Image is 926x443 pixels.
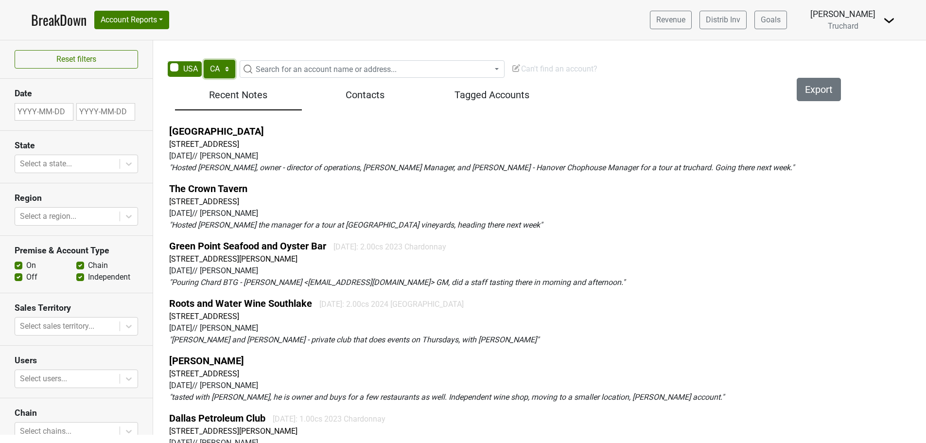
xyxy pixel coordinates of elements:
span: [DATE]: 2.00cs 2024 [GEOGRAPHIC_DATA] [319,300,464,309]
h3: Users [15,355,138,366]
a: Goals [754,11,787,29]
button: Reset filters [15,50,138,69]
h3: Chain [15,408,138,418]
div: [PERSON_NAME] [810,8,875,20]
span: Can't find an account? [511,64,597,73]
a: [STREET_ADDRESS] [169,140,239,149]
div: [DATE] // [PERSON_NAME] [169,380,922,391]
input: YYYY-MM-DD [15,103,73,121]
label: On [26,260,36,271]
img: Edit [511,63,521,73]
a: Green Point Seafood and Oyster Bar [169,240,326,252]
span: Truchard [828,21,858,31]
em: " tasted with [PERSON_NAME], he is owner and buys for a few restaurants as well. Independent wine... [169,392,724,402]
h5: Recent Notes [180,89,297,101]
label: Independent [88,271,130,283]
h3: State [15,141,138,151]
h5: Tagged Accounts [434,89,551,101]
a: [PERSON_NAME] [169,355,244,367]
a: [STREET_ADDRESS] [169,197,239,206]
h3: Sales Territory [15,303,138,313]
a: Dallas Petroleum Club [169,412,265,424]
h5: Contacts [307,89,424,101]
a: [STREET_ADDRESS][PERSON_NAME] [169,254,297,264]
label: Chain [88,260,108,271]
button: Export [797,78,841,101]
h3: Region [15,193,138,203]
label: Off [26,271,37,283]
a: BreakDown [31,10,87,30]
span: Search for an account name or address... [256,65,397,74]
em: " Pouring Chard BTG - [PERSON_NAME] <[EMAIL_ADDRESS][DOMAIN_NAME]> GM, did a staff tasting there ... [169,278,625,287]
a: Distrib Inv [699,11,747,29]
span: [DATE]: 1.00cs 2023 Chardonnay [273,414,385,424]
span: [DATE]: 2.00cs 2023 Chardonnay [333,242,446,251]
em: " [PERSON_NAME] and [PERSON_NAME] - private club that does events on Thursdays, with [PERSON_NAME] " [169,335,539,344]
a: [STREET_ADDRESS][PERSON_NAME] [169,426,297,436]
a: [GEOGRAPHIC_DATA] [169,125,264,137]
div: [DATE] // [PERSON_NAME] [169,208,922,219]
a: The Crown Tavern [169,183,247,195]
h3: Premise & Account Type [15,246,138,256]
em: " Hosted [PERSON_NAME], owner - director of operations, [PERSON_NAME] Manager, and [PERSON_NAME] ... [169,163,794,172]
h3: Date [15,89,138,99]
a: Roots and Water Wine Southlake [169,298,312,309]
input: YYYY-MM-DD [76,103,135,121]
button: Account Reports [94,11,169,29]
a: [STREET_ADDRESS] [169,369,239,378]
div: [DATE] // [PERSON_NAME] [169,150,922,162]
div: [DATE] // [PERSON_NAME] [169,322,922,334]
em: " Hosted [PERSON_NAME] the manager for a tour at [GEOGRAPHIC_DATA] vineyards, heading there next ... [169,220,542,230]
img: Dropdown Menu [883,15,895,26]
a: Revenue [650,11,692,29]
div: [DATE] // [PERSON_NAME] [169,265,922,277]
a: [STREET_ADDRESS] [169,312,239,321]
